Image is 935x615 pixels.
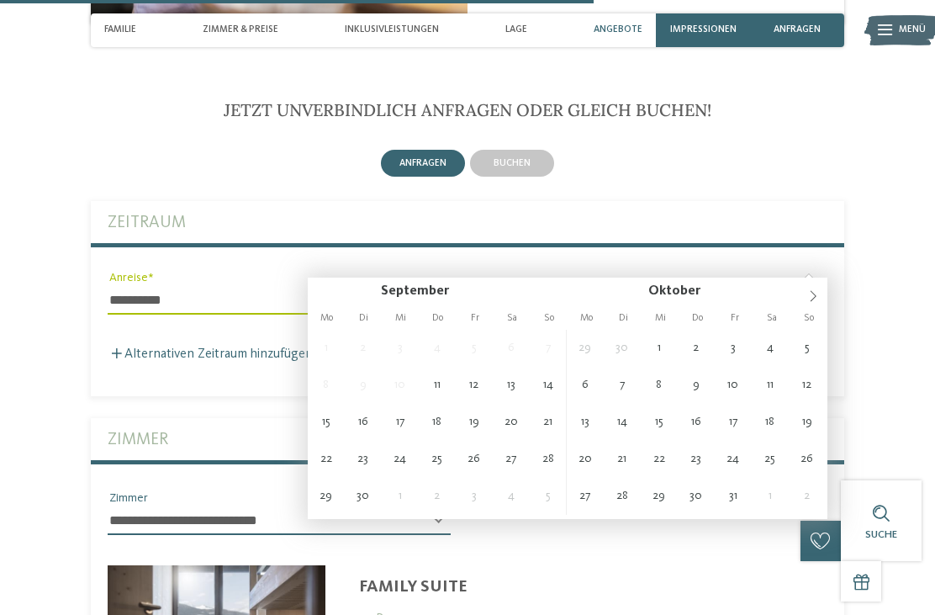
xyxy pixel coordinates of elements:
[715,478,752,515] span: Oktober 31, 2025
[567,367,604,404] span: Oktober 6, 2025
[789,478,826,515] span: November 2, 2025
[308,367,345,404] span: September 8, 2025
[456,330,493,367] span: September 5, 2025
[382,441,419,478] span: September 24, 2025
[419,404,456,441] span: September 18, 2025
[715,404,752,441] span: Oktober 17, 2025
[679,313,716,323] span: Do
[456,404,493,441] span: September 19, 2025
[530,478,567,515] span: Oktober 5, 2025
[715,441,752,478] span: Oktober 24, 2025
[716,313,753,323] span: Fr
[104,24,136,35] span: Familie
[531,313,568,323] span: So
[345,367,382,404] span: September 9, 2025
[456,367,493,404] span: September 12, 2025
[493,404,530,441] span: September 20, 2025
[345,24,439,35] span: Inklusivleistungen
[604,441,641,478] span: Oktober 21, 2025
[419,478,456,515] span: Oktober 2, 2025
[670,24,737,35] span: Impressionen
[641,404,678,441] span: Oktober 15, 2025
[308,330,345,367] span: September 1, 2025
[493,330,530,367] span: September 6, 2025
[752,330,789,367] span: Oktober 4, 2025
[382,330,419,367] span: September 3, 2025
[594,24,642,35] span: Angebote
[642,313,679,323] span: Mi
[641,367,678,404] span: Oktober 8, 2025
[345,330,382,367] span: September 2, 2025
[605,313,642,323] span: Di
[494,313,531,323] span: Sa
[700,284,751,298] input: Year
[752,404,789,441] span: Oktober 18, 2025
[567,330,604,367] span: September 29, 2025
[419,367,456,404] span: September 11, 2025
[789,330,826,367] span: Oktober 5, 2025
[399,158,446,168] span: anfragen
[789,367,826,404] span: Oktober 12, 2025
[308,441,345,478] span: September 22, 2025
[419,330,456,367] span: September 4, 2025
[456,478,493,515] span: Oktober 3, 2025
[203,24,278,35] span: Zimmer & Preise
[865,529,897,540] span: Suche
[604,367,641,404] span: Oktober 7, 2025
[678,441,715,478] span: Oktober 23, 2025
[568,313,605,323] span: Mo
[789,441,826,478] span: Oktober 26, 2025
[752,441,789,478] span: Oktober 25, 2025
[345,441,382,478] span: September 23, 2025
[604,478,641,515] span: Oktober 28, 2025
[648,284,700,298] span: Oktober
[381,284,449,298] span: September
[108,201,827,243] label: Zeitraum
[345,478,382,515] span: September 30, 2025
[382,478,419,515] span: Oktober 1, 2025
[530,367,567,404] span: September 14, 2025
[493,441,530,478] span: September 27, 2025
[678,478,715,515] span: Oktober 30, 2025
[530,330,567,367] span: September 7, 2025
[715,367,752,404] span: Oktober 10, 2025
[715,330,752,367] span: Oktober 3, 2025
[419,441,456,478] span: September 25, 2025
[494,158,531,168] span: buchen
[308,313,345,323] span: Mo
[493,478,530,515] span: Oktober 4, 2025
[678,367,715,404] span: Oktober 9, 2025
[678,404,715,441] span: Oktober 16, 2025
[505,24,527,35] span: Lage
[467,147,557,179] a: buchen
[567,441,604,478] span: Oktober 20, 2025
[752,367,789,404] span: Oktober 11, 2025
[308,478,345,515] span: September 29, 2025
[224,99,711,120] span: JETZT UNVERBINDLICH ANFRAGEN ODER GLEICH BUCHEN!
[493,367,530,404] span: September 13, 2025
[530,404,567,441] span: September 21, 2025
[567,478,604,515] span: Oktober 27, 2025
[752,478,789,515] span: November 1, 2025
[382,367,419,404] span: September 10, 2025
[774,24,821,35] span: anfragen
[382,404,419,441] span: September 17, 2025
[641,330,678,367] span: Oktober 1, 2025
[789,404,826,441] span: Oktober 19, 2025
[530,441,567,478] span: September 28, 2025
[604,330,641,367] span: September 30, 2025
[567,404,604,441] span: Oktober 13, 2025
[604,404,641,441] span: Oktober 14, 2025
[345,404,382,441] span: September 16, 2025
[419,313,456,323] span: Do
[449,284,499,298] input: Year
[108,418,827,460] label: Zimmer
[456,441,493,478] span: September 26, 2025
[108,347,313,361] label: Alternativen Zeitraum hinzufügen
[790,313,827,323] span: So
[382,313,419,323] span: Mi
[641,478,678,515] span: Oktober 29, 2025
[457,313,494,323] span: Fr
[753,313,790,323] span: Sa
[308,404,345,441] span: September 15, 2025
